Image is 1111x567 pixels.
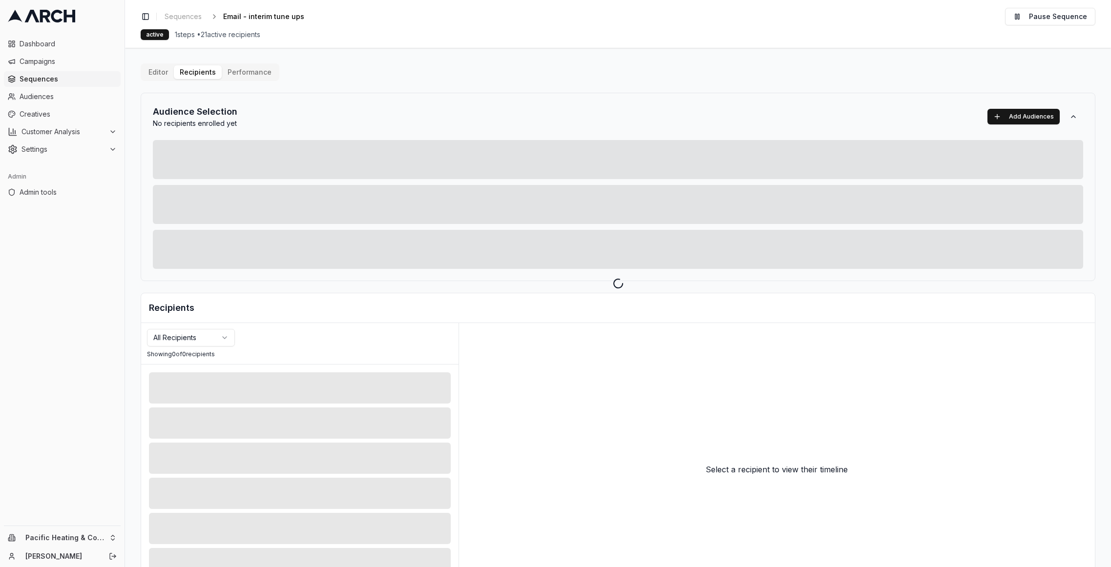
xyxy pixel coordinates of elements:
[106,549,120,563] button: Log out
[25,551,98,561] a: [PERSON_NAME]
[4,184,121,200] a: Admin tools
[4,106,121,122] a: Creatives
[21,127,105,137] span: Customer Analysis
[20,74,117,84] span: Sequences
[4,530,121,546] button: Pacific Heating & Cooling
[4,54,121,69] a: Campaigns
[4,36,121,52] a: Dashboard
[4,89,121,104] a: Audiences
[4,124,121,140] button: Customer Analysis
[4,142,121,157] button: Settings
[20,187,117,197] span: Admin tools
[20,39,117,49] span: Dashboard
[20,109,117,119] span: Creatives
[4,71,121,87] a: Sequences
[21,144,105,154] span: Settings
[4,169,121,184] div: Admin
[20,57,117,66] span: Campaigns
[20,92,117,101] span: Audiences
[25,533,105,542] span: Pacific Heating & Cooling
